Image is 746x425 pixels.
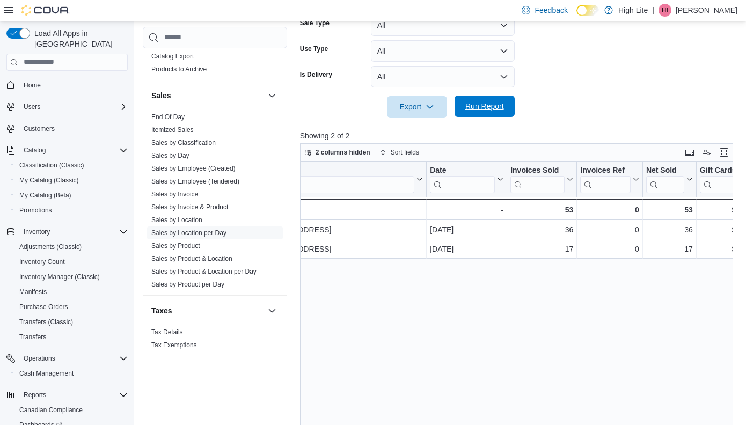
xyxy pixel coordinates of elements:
button: Location [257,165,423,193]
div: Location [257,165,414,193]
div: Date [430,165,495,175]
a: Sales by Employee (Created) [151,165,236,172]
span: Classification (Classic) [15,159,128,172]
button: Catalog [19,144,50,157]
span: Load All Apps in [GEOGRAPHIC_DATA] [30,28,128,49]
p: High Lite [618,4,648,17]
span: HI [662,4,668,17]
div: Gift Cards [700,165,742,175]
button: Display options [700,146,713,159]
span: Transfers (Classic) [19,318,73,326]
a: Sales by Day [151,152,189,159]
h3: Sales [151,90,171,101]
div: Products [143,50,287,80]
button: Enter fullscreen [718,146,730,159]
button: Transfers (Classic) [11,314,132,329]
button: Promotions [11,203,132,218]
button: Inventory Manager (Classic) [11,269,132,284]
span: Catalog [19,144,128,157]
span: My Catalog (Beta) [19,191,71,200]
a: Itemized Sales [151,126,194,134]
span: Reports [24,391,46,399]
div: 53 [646,203,693,216]
span: Dark Mode [576,16,577,17]
button: Cash Management [11,366,132,381]
div: Invoices Ref [580,165,630,175]
a: Sales by Product & Location [151,255,232,262]
span: Operations [19,352,128,365]
p: | [652,4,654,17]
span: Purchase Orders [19,303,68,311]
button: Operations [19,352,60,365]
a: Purchase Orders [15,301,72,313]
button: Transfers [11,329,132,345]
button: My Catalog (Classic) [11,173,132,188]
span: Manifests [19,288,47,296]
button: Keyboard shortcuts [683,146,696,159]
a: Tax Details [151,328,183,336]
button: Sort fields [376,146,423,159]
span: Inventory Count [19,258,65,266]
h3: Taxes [151,305,172,316]
div: Location [257,165,414,175]
p: Showing 2 of 2 [300,130,737,141]
button: Taxes [266,304,279,317]
a: Sales by Location [151,216,202,224]
span: Promotions [15,204,128,217]
span: Cash Management [15,367,128,380]
div: Date [430,165,495,193]
button: Inventory [2,224,132,239]
button: Taxes [151,305,264,316]
a: Tax Exemptions [151,341,197,349]
button: Users [2,99,132,114]
div: [STREET_ADDRESS] [257,223,423,236]
button: Run Report [455,96,515,117]
a: My Catalog (Beta) [15,189,76,202]
button: All [371,66,515,87]
div: Sales [143,111,287,295]
span: Home [19,78,128,92]
div: [DATE] [430,243,503,255]
a: End Of Day [151,113,185,121]
label: Is Delivery [300,70,332,79]
a: Products to Archive [151,65,207,73]
span: Manifests [15,285,128,298]
span: Canadian Compliance [19,406,83,414]
a: Sales by Invoice [151,190,198,198]
button: 2 columns hidden [301,146,375,159]
div: 0 [580,243,639,255]
div: Net Sold [646,165,684,193]
img: Cova [21,5,70,16]
button: All [371,40,515,62]
span: Classification (Classic) [19,161,84,170]
span: Inventory Manager (Classic) [15,270,128,283]
span: Users [24,102,40,111]
a: Sales by Product per Day [151,281,224,288]
div: Invoices Sold [510,165,565,175]
a: Sales by Invoice & Product [151,203,228,211]
div: Net Sold [646,165,684,175]
label: Use Type [300,45,328,53]
span: Inventory [24,228,50,236]
a: Home [19,79,45,92]
span: Catalog [24,146,46,155]
input: Dark Mode [576,5,599,16]
span: My Catalog (Beta) [15,189,128,202]
a: Sales by Product & Location per Day [151,268,257,275]
button: Invoices Ref [580,165,639,193]
a: Inventory Count [15,255,69,268]
button: Invoices Sold [510,165,573,193]
button: Operations [2,351,132,366]
button: Sales [266,89,279,102]
a: Transfers (Classic) [15,316,77,328]
div: Totals [257,203,423,216]
span: Operations [24,354,55,363]
button: Inventory [19,225,54,238]
div: 0 [580,223,639,236]
span: Cash Management [19,369,74,378]
span: Inventory Count [15,255,128,268]
button: Inventory Count [11,254,132,269]
div: Invoices Sold [510,165,565,193]
button: Canadian Compliance [11,402,132,417]
span: Home [24,81,41,90]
